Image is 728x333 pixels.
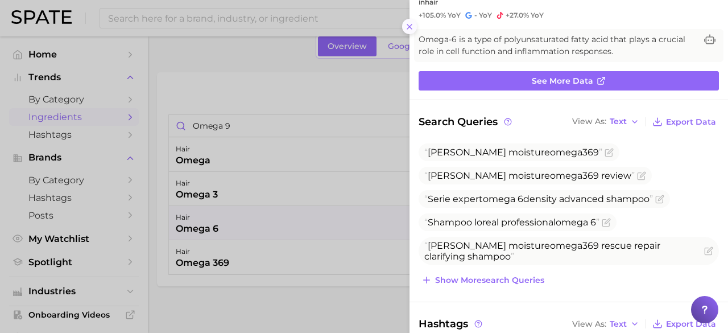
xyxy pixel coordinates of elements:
span: YoY [531,11,544,20]
button: Flag as miscategorized or irrelevant [605,148,614,157]
button: View AsText [569,114,642,129]
span: 6 [590,217,596,228]
span: 6 [518,194,523,204]
button: Show moresearch queries [419,272,547,288]
span: omega [550,240,582,251]
button: Flag as miscategorized or irrelevant [704,246,713,256]
button: Flag as miscategorized or irrelevant [637,171,646,180]
span: View As [572,321,606,327]
button: Flag as miscategorized or irrelevant [655,195,664,204]
button: View AsText [569,316,642,331]
button: Export Data [650,316,719,332]
span: Show more search queries [435,276,544,285]
span: YoY [479,11,492,20]
span: 6 [588,240,593,251]
span: See more data [532,76,593,86]
span: [PERSON_NAME] moisture 3 9 rescue repair clarifying shampoo [424,240,660,262]
span: +105.0% [419,11,446,19]
span: omega [550,147,582,158]
span: [PERSON_NAME] moisture 3 9 [424,147,602,158]
span: +27.0% [506,11,529,19]
span: Text [610,118,627,125]
button: Flag as miscategorized or irrelevant [602,218,611,227]
span: omega [550,170,582,181]
span: Shampoo loreal professional [424,217,599,228]
span: YoY [448,11,461,20]
span: Hashtags [419,316,484,332]
span: Text [610,321,627,327]
span: Serie expert density advanced shampoo [424,194,653,204]
span: Omega-6 is a type of polyunsaturated fatty acid that plays a crucial role in cell function and in... [419,34,696,57]
span: omega [483,194,515,204]
span: Export Data [666,117,716,127]
span: omega [556,217,588,228]
span: View As [572,118,606,125]
span: Export Data [666,319,716,329]
button: Export Data [650,114,719,130]
span: 6 [588,147,593,158]
span: - [474,11,477,19]
span: 6 [588,170,593,181]
span: Search Queries [419,114,514,130]
a: See more data [419,71,719,91]
span: [PERSON_NAME] moisture 3 9 review [424,170,635,181]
